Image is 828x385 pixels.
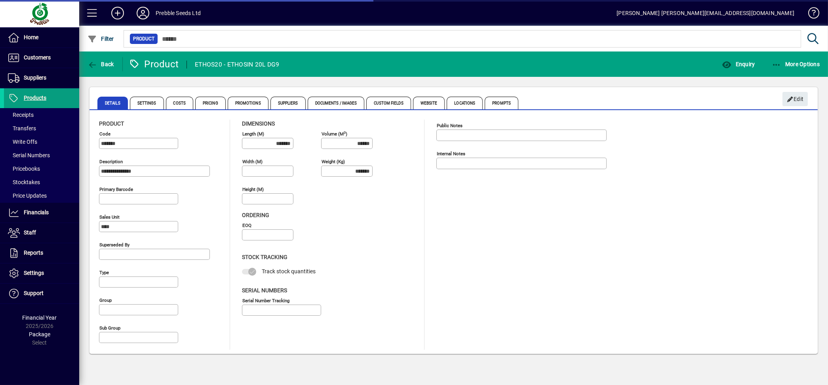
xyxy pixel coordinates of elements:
[437,151,465,156] mat-label: Internal Notes
[4,48,79,68] a: Customers
[99,214,120,220] mat-label: Sales unit
[133,35,154,43] span: Product
[29,331,50,337] span: Package
[24,209,49,215] span: Financials
[129,58,179,71] div: Product
[802,2,818,27] a: Knowledge Base
[242,120,275,127] span: Dimensions
[99,120,124,127] span: Product
[4,189,79,202] a: Price Updates
[24,229,36,236] span: Staff
[308,97,365,109] span: Documents / Images
[4,203,79,223] a: Financials
[130,6,156,20] button: Profile
[242,223,251,228] mat-label: EOQ
[242,212,269,218] span: Ordering
[4,135,79,149] a: Write Offs
[4,162,79,175] a: Pricebooks
[228,97,268,109] span: Promotions
[105,6,130,20] button: Add
[99,159,123,164] mat-label: Description
[24,95,46,101] span: Products
[722,61,755,67] span: Enquiry
[4,68,79,88] a: Suppliers
[322,131,347,137] mat-label: Volume (m )
[4,122,79,135] a: Transfers
[242,297,289,303] mat-label: Serial Number tracking
[99,270,109,275] mat-label: Type
[720,57,757,71] button: Enquiry
[772,61,820,67] span: More Options
[99,187,133,192] mat-label: Primary barcode
[242,159,263,164] mat-label: Width (m)
[88,61,114,67] span: Back
[24,290,44,296] span: Support
[4,149,79,162] a: Serial Numbers
[262,268,316,274] span: Track stock quantities
[4,175,79,189] a: Stocktakes
[4,263,79,283] a: Settings
[166,97,194,109] span: Costs
[24,74,46,81] span: Suppliers
[617,7,794,19] div: [PERSON_NAME] [PERSON_NAME][EMAIL_ADDRESS][DOMAIN_NAME]
[8,179,40,185] span: Stocktakes
[485,97,518,109] span: Prompts
[242,287,287,294] span: Serial Numbers
[23,314,57,321] span: Financial Year
[97,97,128,109] span: Details
[447,97,483,109] span: Locations
[782,92,808,106] button: Edit
[86,32,116,46] button: Filter
[24,34,38,40] span: Home
[99,325,120,331] mat-label: Sub group
[4,243,79,263] a: Reports
[8,139,37,145] span: Write Offs
[366,97,411,109] span: Custom Fields
[156,7,201,19] div: Prebble Seeds Ltd
[787,93,804,106] span: Edit
[8,112,34,118] span: Receipts
[24,270,44,276] span: Settings
[270,97,306,109] span: Suppliers
[770,57,822,71] button: More Options
[242,187,264,192] mat-label: Height (m)
[195,97,226,109] span: Pricing
[99,297,112,303] mat-label: Group
[8,166,40,172] span: Pricebooks
[195,58,279,71] div: ETHOS20 - ETHOSIN 20L DG9
[24,250,43,256] span: Reports
[4,28,79,48] a: Home
[86,57,116,71] button: Back
[4,108,79,122] a: Receipts
[79,57,123,71] app-page-header-button: Back
[24,54,51,61] span: Customers
[437,123,463,128] mat-label: Public Notes
[8,192,47,199] span: Price Updates
[88,36,114,42] span: Filter
[8,125,36,132] span: Transfers
[242,254,287,260] span: Stock Tracking
[413,97,445,109] span: Website
[99,131,110,137] mat-label: Code
[344,130,346,134] sup: 3
[99,242,129,248] mat-label: Superseded by
[242,131,264,137] mat-label: Length (m)
[322,159,345,164] mat-label: Weight (Kg)
[130,97,164,109] span: Settings
[4,284,79,303] a: Support
[4,223,79,243] a: Staff
[8,152,50,158] span: Serial Numbers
